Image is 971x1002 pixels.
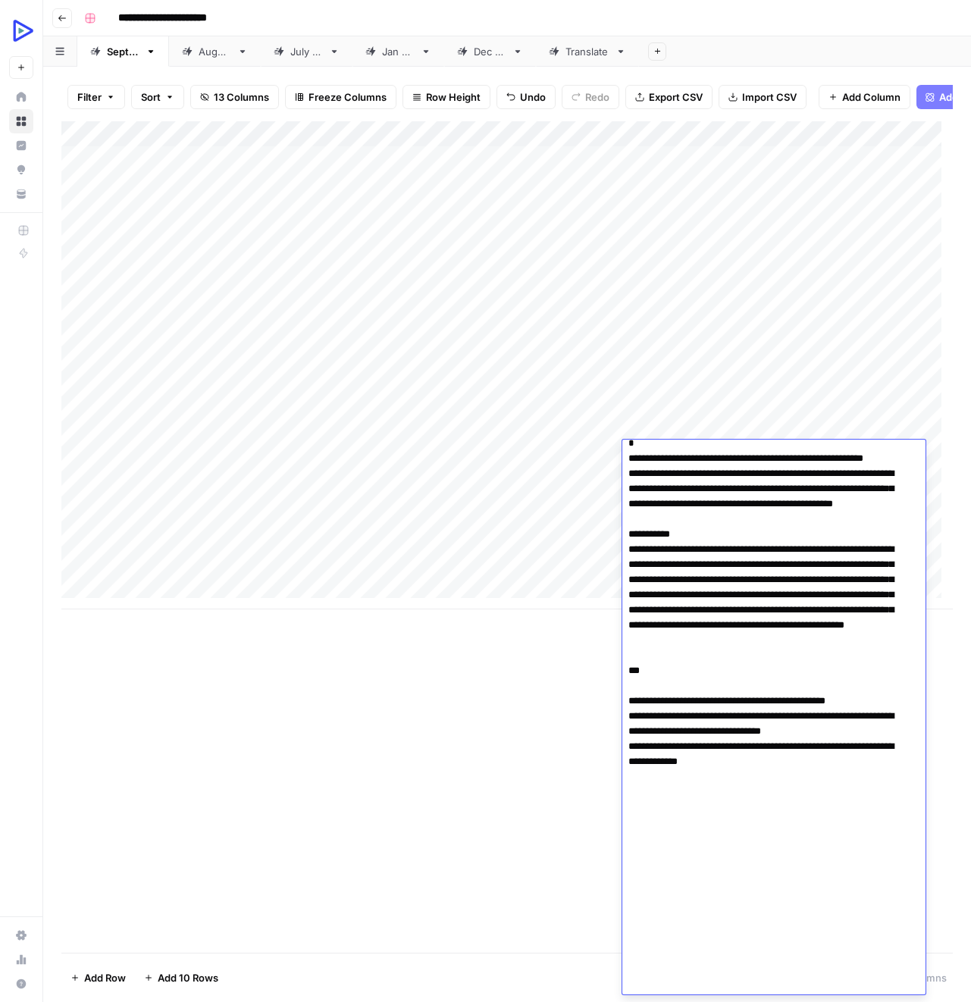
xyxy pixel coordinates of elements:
a: Usage [9,947,33,972]
button: Sort [131,85,184,109]
img: OpenReplay Logo [9,17,36,45]
span: Filter [77,89,102,105]
div: [DATE] [474,44,506,59]
a: Opportunities [9,158,33,182]
span: Add Row [84,970,126,985]
button: Add Column [819,85,910,109]
a: Your Data [9,182,33,206]
div: [DATE] [382,44,415,59]
span: Sort [141,89,161,105]
div: [DATE] [290,44,323,59]
a: Home [9,85,33,109]
button: Add Row [61,966,135,990]
span: Freeze Columns [309,89,387,105]
div: [DATE] [107,44,139,59]
span: 13 Columns [214,89,269,105]
span: Import CSV [742,89,797,105]
a: [DATE] [169,36,261,67]
a: Insights [9,133,33,158]
button: Help + Support [9,972,33,996]
span: Export CSV [649,89,703,105]
button: Export CSV [625,85,713,109]
button: 13 Columns [190,85,279,109]
a: Browse [9,109,33,133]
button: Workspace: OpenReplay [9,12,33,50]
a: [DATE] [444,36,536,67]
button: Undo [496,85,556,109]
a: [DATE] [352,36,444,67]
button: Freeze Columns [285,85,396,109]
div: Translate [565,44,609,59]
span: Undo [520,89,546,105]
button: Filter [67,85,125,109]
span: Add Column [842,89,901,105]
a: [DATE] [77,36,169,67]
a: Settings [9,923,33,947]
button: Import CSV [719,85,807,109]
div: [DATE] [199,44,231,59]
span: Row Height [426,89,481,105]
a: [DATE] [261,36,352,67]
button: Redo [562,85,619,109]
button: Add 10 Rows [135,966,227,990]
button: Row Height [402,85,490,109]
a: Translate [536,36,639,67]
span: Redo [585,89,609,105]
span: Add 10 Rows [158,970,218,985]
